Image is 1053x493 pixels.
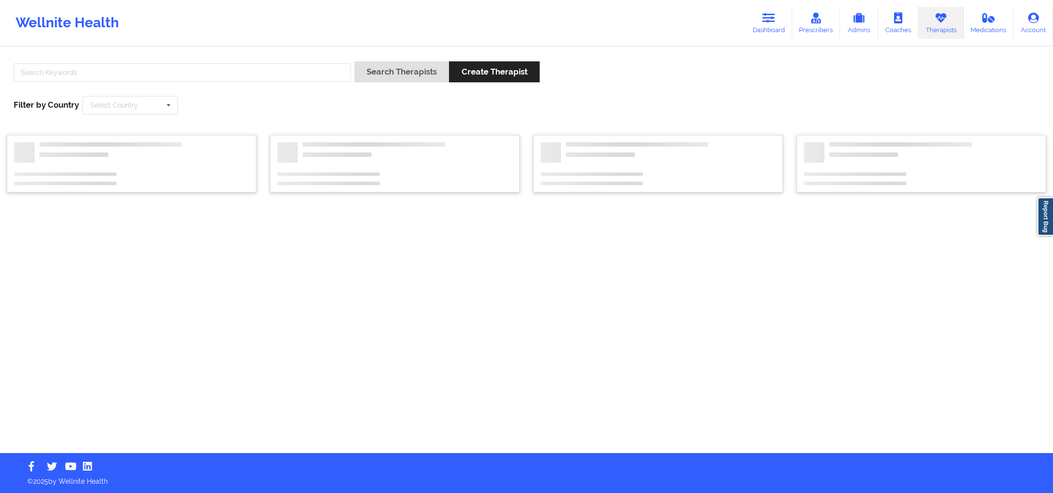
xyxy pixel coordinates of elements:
[1014,7,1053,39] a: Account
[354,61,449,82] button: Search Therapists
[449,61,539,82] button: Create Therapist
[1037,197,1053,236] a: Report Bug
[14,63,351,82] input: Search Keywords
[878,7,918,39] a: Coaches
[90,102,138,109] div: Select Country
[918,7,964,39] a: Therapists
[964,7,1014,39] a: Medications
[792,7,840,39] a: Prescribers
[20,470,1033,486] p: © 2025 by Wellnite Health
[14,100,79,110] span: Filter by Country
[840,7,878,39] a: Admins
[745,7,792,39] a: Dashboard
